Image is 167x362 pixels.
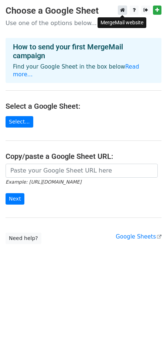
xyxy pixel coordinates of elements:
div: Widget de chat [130,327,167,362]
a: Select... [6,116,33,128]
h4: How to send your first MergeMail campaign [13,42,154,60]
div: MergeMail website [98,17,146,28]
h3: Choose a Google Sheet [6,6,161,16]
a: Read more... [13,63,139,78]
a: Google Sheets [116,233,161,240]
p: Find your Google Sheet in the box below [13,63,154,79]
a: Need help? [6,233,41,244]
p: Use one of the options below... [6,19,161,27]
input: Next [6,193,24,205]
h4: Select a Google Sheet: [6,102,161,111]
small: Example: [URL][DOMAIN_NAME] [6,179,81,185]
iframe: Chat Widget [130,327,167,362]
input: Paste your Google Sheet URL here [6,164,158,178]
h4: Copy/paste a Google Sheet URL: [6,152,161,161]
